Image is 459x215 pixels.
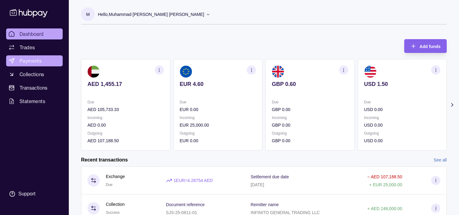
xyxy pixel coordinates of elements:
p: EUR 0.00 [180,106,256,113]
p: GBP 0.00 [272,106,348,113]
img: ae [87,65,100,78]
p: Incoming [272,114,348,121]
p: EUR 25,000.00 [180,122,256,128]
p: Due [87,99,164,106]
p: AED 107,188.50 [87,137,164,144]
p: Due [180,99,256,106]
p: EUR 4.60 [180,81,256,87]
p: − AED 107,188.50 [367,174,402,179]
p: Outgoing [364,130,441,137]
p: + EUR 25,000.00 [369,182,402,187]
p: EUR 0.00 [180,137,256,144]
p: Outgoing [87,130,164,137]
p: AED 0.00 [87,122,164,128]
a: Trades [6,42,63,53]
a: Support [6,187,63,200]
p: Outgoing [272,130,348,137]
p: M [86,11,90,18]
a: Dashboard [6,28,63,39]
p: AED 1,455.17 [87,81,164,87]
span: Success [106,210,120,215]
h2: Recent transactions [81,157,128,163]
p: Incoming [87,114,164,121]
span: Dashboard [20,30,44,38]
p: Incoming [364,114,441,121]
a: Payments [6,55,63,66]
a: See all [434,157,447,163]
p: Settlement due date [251,174,289,179]
p: USD 0.00 [364,122,441,128]
span: Trades [20,44,35,51]
p: Hello, Muhammad [PERSON_NAME] [PERSON_NAME] [98,11,204,18]
span: Payments [20,57,42,65]
a: Transactions [6,82,63,93]
span: Add funds [420,44,441,49]
span: Collections [20,71,44,78]
a: Collections [6,69,63,80]
p: INFINITO GENERAL TRADING LLC [251,210,320,215]
span: Statements [20,98,45,105]
p: Due [272,99,348,106]
p: USD 1.50 [364,81,441,87]
button: Add funds [404,39,447,53]
p: Due [364,99,441,106]
p: USD 0.00 [364,137,441,144]
p: USD 0.00 [364,106,441,113]
span: Due [106,183,113,187]
img: eu [180,65,192,78]
p: 1 EUR = 4.28754 AED [174,177,213,184]
p: Document reference [166,202,205,207]
a: Statements [6,96,63,107]
p: Collection [106,201,124,208]
p: GBP 0.00 [272,122,348,128]
p: [DATE] [251,182,264,187]
img: gb [272,65,284,78]
p: SJS-25-0811-01 [166,210,197,215]
p: AED 105,733.33 [87,106,164,113]
p: Remitter name [251,202,279,207]
div: Support [18,191,35,197]
p: Incoming [180,114,256,121]
p: + AED 248,000.00 [367,206,402,211]
p: Exchange [106,173,125,180]
p: Outgoing [180,130,256,137]
p: GBP 0.60 [272,81,348,87]
img: us [364,65,376,78]
span: Transactions [20,84,48,91]
p: GBP 0.00 [272,137,348,144]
